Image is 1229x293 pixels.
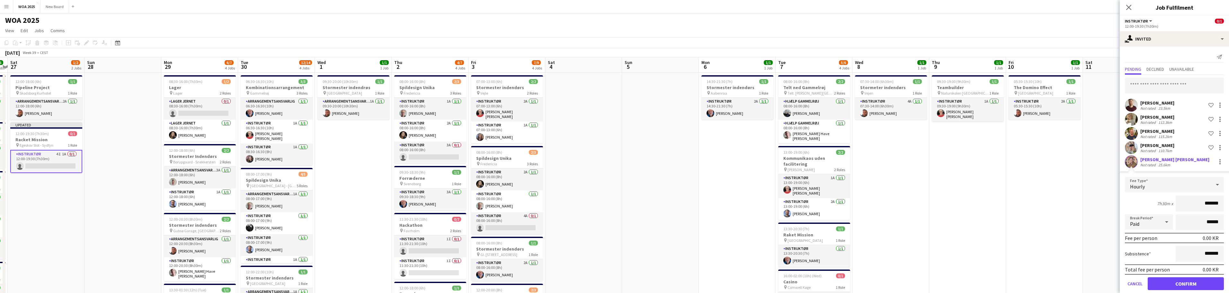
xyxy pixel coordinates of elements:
app-card-role: Instruktør4A0/108:00-16:00 (8h) [471,212,543,234]
span: 1 [316,63,326,70]
span: 10 [1008,63,1014,70]
app-card-role: Instruktør1/108:00-17:00 (9h)[PERSON_NAME] [241,212,313,234]
span: 1/1 [764,60,773,65]
div: 12:00-20:30 (8h30m)2/2Stormester indendørs Gubsø Garage, [GEOGRAPHIC_DATA]2 RolesArrangementsansv... [164,213,236,281]
app-card-role: Hjælp Gammelrøj1/108:00-16:00 (8h)[PERSON_NAME] [778,98,850,120]
span: Jobs [34,28,44,33]
div: [PERSON_NAME] [1140,100,1174,106]
span: 2/3 [529,150,538,155]
app-card-role: Instruktør2A1/108:00-16:00 (8h)[PERSON_NAME] [471,259,543,281]
app-card-role: Instruktør2A1/113:00-19:00 (6h)[PERSON_NAME] [778,198,850,220]
div: 06:30-16:30 (10h)3/3Kombinationsarrangement Gammelrøj3 RolesArrangementsansvarlig1/106:30-16:30 (... [241,75,313,165]
div: [PERSON_NAME] [1140,142,1174,148]
span: Skodsborg Kurhotel [20,91,51,96]
span: 12:00-20:00 (8h) [476,288,502,292]
div: 112.3km [1157,120,1173,125]
span: Naturskolen [GEOGRAPHIC_DATA] [941,91,989,96]
h3: Stormester indendørs [164,222,236,228]
span: 1/1 [990,79,999,84]
app-card-role: Instruktør1/113:30-20:30 (7h)[PERSON_NAME] [778,245,850,267]
span: 4/5 [298,172,307,177]
h3: Raket Mission [778,232,850,238]
span: 1 Role [298,281,307,286]
h3: Stormester indendrøs [317,85,389,90]
app-job-card: 08:00-16:00 (8h)2/2Telt ned Gammelrøj Telt. [PERSON_NAME][GEOGRAPHIC_DATA]2 RolesHjælp Gammelrøj1... [778,75,850,143]
span: 2/3 [452,79,461,84]
span: 1 Role [989,91,999,96]
span: [GEOGRAPHIC_DATA] [250,281,285,286]
span: 1/1 [1071,60,1080,65]
div: 1 Job [918,66,926,70]
app-card-role: Instruktør2A1/108:00-16:00 (8h)[PERSON_NAME] [471,169,543,190]
span: Favrholm [404,228,420,233]
span: 9 [931,63,940,70]
app-job-card: 09:30-20:00 (10h30m)1/1Stormester indendrøs [GEOGRAPHIC_DATA]1 RoleArrangementsansvarlig1A1/109:3... [317,75,389,120]
div: 09:30-18:30 (9h)1/1Forræderne Svendborg1 RoleInstruktør3A1/109:30-18:30 (9h)[PERSON_NAME] [394,166,466,210]
span: 3/3 [298,79,307,84]
span: 12:00-18:00 (6h) [15,79,41,84]
span: Wed [855,60,863,65]
div: Not rated [1140,148,1157,153]
span: 30 [240,63,248,70]
span: 1/1 [298,270,307,274]
div: Not rated [1140,134,1157,139]
span: 1/1 [529,241,538,245]
a: View [3,26,17,35]
app-card-role: Arrangementsansvarlig1/112:00-20:30 (8h30m)[PERSON_NAME] [164,235,236,257]
span: Borupgaard - Snekkersten [173,160,216,164]
span: 2 Roles [220,160,231,164]
div: 12:00-19:30 (7h30m) [1125,24,1224,29]
span: Gl. [STREET_ADDRESS] [480,252,517,257]
span: 13:30-20:30 (7h) [783,226,809,231]
app-job-card: 08:00-16:00 (8h)2/3Spildesign Unika Fredericia3 RolesInstruktør1A1/108:00-16:00 (8h)[PERSON_NAME]... [394,75,466,163]
app-card-role: Arrangementsansvarlig1A1/109:30-20:00 (10h30m)[PERSON_NAME] [317,98,389,120]
div: 12:00-18:00 (6h)1/1Pipeline Project Skodsborg Kurhotel1 RoleArrangementsansvarlig2A1/112:00-18:00... [10,75,82,120]
span: 1/1 [380,60,389,65]
span: 27 [9,63,17,70]
span: Paid [1130,221,1139,227]
span: 12:00-19:30 (7h30m) [15,131,49,136]
app-job-card: 11:30-21:30 (10h)0/2Hackathon Favrholm2 RolesInstruktør1I0/111:30-21:30 (10h) Instruktør1I0/111:3... [394,213,466,279]
h3: Racket Mission [10,137,82,142]
span: 2/2 [836,79,845,84]
h3: Spildesign Unika [394,85,466,90]
span: Gammelrøj [250,91,269,96]
span: 1/1 [452,286,461,290]
app-card-role: Instruktør3A0/108:00-16:00 (8h) [394,142,466,163]
span: 1 Role [529,252,538,257]
span: 2/2 [222,148,231,153]
span: 06:30-16:30 (10h) [246,79,274,84]
div: Invited [1120,31,1229,47]
app-card-role: Instruktør1I0/111:30-21:30 (10h) [394,235,466,257]
div: 05:30-15:30 (10h)1/1The Domino Effect [GEOGRAPHIC_DATA]1 RoleInstruktør2A1/105:30-15:30 (10h)[PER... [1009,75,1081,120]
span: 1 Role [759,91,768,96]
span: 2 Roles [527,91,538,96]
div: [PERSON_NAME] [1140,114,1174,120]
app-card-role: Instruktør2A1/108:00-16:00 (8h)[PERSON_NAME] [394,120,466,142]
span: Unavailable [1169,67,1194,71]
span: Tue [778,60,786,65]
span: 1/2 [71,60,80,65]
h3: Casino [778,279,850,285]
span: Hourly [1130,183,1145,190]
div: Not rated [1140,120,1157,125]
span: Telt. [PERSON_NAME][GEOGRAPHIC_DATA] [788,91,834,96]
app-card-role: Instruktør1A1/112:00-18:00 (6h)[PERSON_NAME] [164,188,236,210]
span: 3 Roles [297,91,307,96]
div: 08:00-16:00 (8h)2/3Spildesign Unika Fredericia3 RolesInstruktør2A1/108:00-16:00 (8h)[PERSON_NAME]... [471,146,543,234]
h3: Stormester indendørs [701,85,773,90]
label: Subsistence [1125,251,1151,257]
span: 1 Role [913,91,922,96]
app-card-role: Instruktør2A1/105:30-15:30 (10h)[PERSON_NAME] [1009,98,1081,120]
h3: Hackathon [394,222,466,228]
app-job-card: 14:30-21:30 (7h)1/1Stormester indendørs Aabenraa1 RoleInstruktør2A1/114:30-21:30 (7h)[PERSON_NAME] [701,75,773,120]
app-card-role: Instruktør1A1/113:00-19:00 (6h)[PERSON_NAME] [PERSON_NAME] [778,174,850,198]
h3: Forræderne [394,175,466,181]
span: 0/1 [836,273,845,278]
span: 1 Role [68,143,77,148]
app-job-card: 13:00-19:00 (6h)2/2Kommunikaos uden facilitering [PERSON_NAME]2 RolesInstruktør1A1/113:00-19:00 (... [778,146,850,220]
app-card-role: Instruktør1A1/107:00-13:00 (6h)[PERSON_NAME] [471,122,543,143]
h1: WOA 2025 [5,15,40,25]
